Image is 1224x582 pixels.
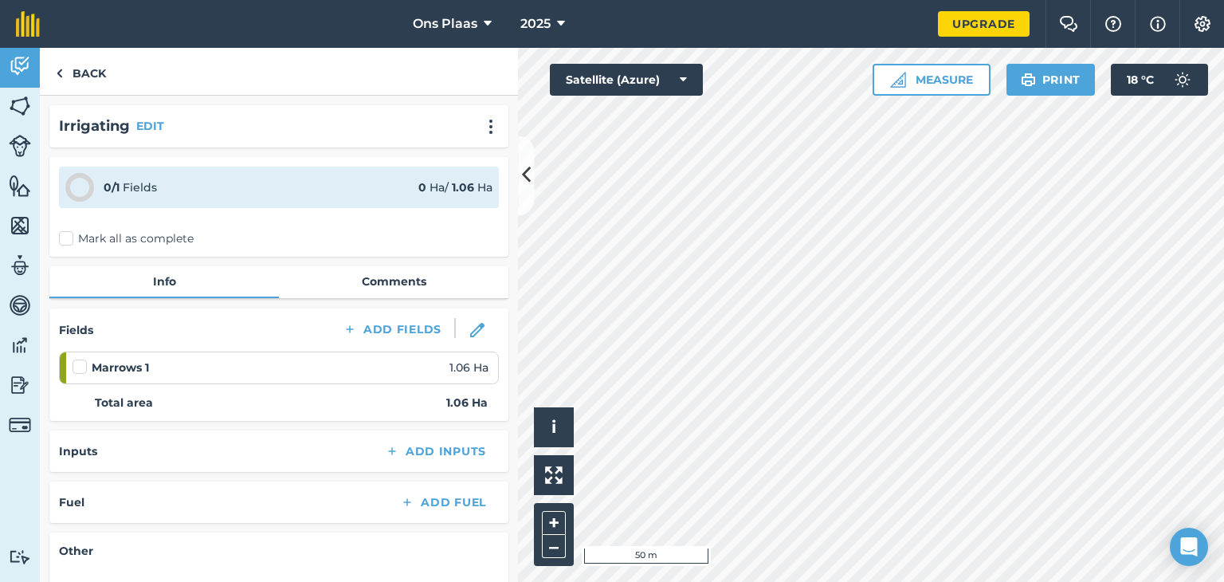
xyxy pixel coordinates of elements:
[9,54,31,78] img: svg+xml;base64,PD94bWwgdmVyc2lvbj0iMS4wIiBlbmNvZGluZz0idXRmLTgiPz4KPCEtLSBHZW5lcmF0b3I6IEFkb2JlIE...
[95,394,153,411] strong: Total area
[534,407,574,447] button: i
[59,542,499,560] h4: Other
[1104,16,1123,32] img: A question mark icon
[873,64,991,96] button: Measure
[1059,16,1078,32] img: Two speech bubbles overlapping with the left bubble in the forefront
[9,174,31,198] img: svg+xml;base64,PHN2ZyB4bWxucz0iaHR0cDovL3d3dy53My5vcmcvMjAwMC9zdmciIHdpZHRoPSI1NiIgaGVpZ2h0PSI2MC...
[446,394,488,411] strong: 1.06 Ha
[542,511,566,535] button: +
[9,214,31,238] img: svg+xml;base64,PHN2ZyB4bWxucz0iaHR0cDovL3d3dy53My5vcmcvMjAwMC9zdmciIHdpZHRoPSI1NiIgaGVpZ2h0PSI2MC...
[49,266,279,297] a: Info
[372,440,499,462] button: Add Inputs
[330,318,454,340] button: Add Fields
[104,179,157,196] div: Fields
[59,230,194,247] label: Mark all as complete
[551,417,556,437] span: i
[59,494,84,511] h4: Fuel
[938,11,1030,37] a: Upgrade
[550,64,703,96] button: Satellite (Azure)
[9,135,31,157] img: svg+xml;base64,PD94bWwgdmVyc2lvbj0iMS4wIiBlbmNvZGluZz0idXRmLTgiPz4KPCEtLSBHZW5lcmF0b3I6IEFkb2JlIE...
[545,466,563,484] img: Four arrows, one pointing top left, one top right, one bottom right and the last bottom left
[452,180,474,195] strong: 1.06
[413,14,477,33] span: Ons Plaas
[9,373,31,397] img: svg+xml;base64,PD94bWwgdmVyc2lvbj0iMS4wIiBlbmNvZGluZz0idXRmLTgiPz4KPCEtLSBHZW5lcmF0b3I6IEFkb2JlIE...
[136,117,164,135] button: EDIT
[470,323,484,337] img: svg+xml;base64,PHN2ZyB3aWR0aD0iMTgiIGhlaWdodD0iMTgiIHZpZXdCb3g9IjAgMCAxOCAxOCIgZmlsbD0ibm9uZSIgeG...
[59,321,93,339] h4: Fields
[481,119,500,135] img: svg+xml;base64,PHN2ZyB4bWxucz0iaHR0cDovL3d3dy53My5vcmcvMjAwMC9zdmciIHdpZHRoPSIyMCIgaGVpZ2h0PSIyNC...
[1006,64,1096,96] button: Print
[279,266,508,297] a: Comments
[1167,64,1198,96] img: svg+xml;base64,PD94bWwgdmVyc2lvbj0iMS4wIiBlbmNvZGluZz0idXRmLTgiPz4KPCEtLSBHZW5lcmF0b3I6IEFkb2JlIE...
[387,491,499,513] button: Add Fuel
[520,14,551,33] span: 2025
[40,48,122,95] a: Back
[418,180,426,195] strong: 0
[92,359,149,376] strong: Marrows 1
[59,442,97,460] h4: Inputs
[9,549,31,564] img: svg+xml;base64,PD94bWwgdmVyc2lvbj0iMS4wIiBlbmNvZGluZz0idXRmLTgiPz4KPCEtLSBHZW5lcmF0b3I6IEFkb2JlIE...
[1150,14,1166,33] img: svg+xml;base64,PHN2ZyB4bWxucz0iaHR0cDovL3d3dy53My5vcmcvMjAwMC9zdmciIHdpZHRoPSIxNyIgaGVpZ2h0PSIxNy...
[9,94,31,118] img: svg+xml;base64,PHN2ZyB4bWxucz0iaHR0cDovL3d3dy53My5vcmcvMjAwMC9zdmciIHdpZHRoPSI1NiIgaGVpZ2h0PSI2MC...
[59,115,130,138] h2: Irrigating
[104,180,120,195] strong: 0 / 1
[449,359,488,376] span: 1.06 Ha
[890,72,906,88] img: Ruler icon
[418,179,492,196] div: Ha / Ha
[56,64,63,83] img: svg+xml;base64,PHN2ZyB4bWxucz0iaHR0cDovL3d3dy53My5vcmcvMjAwMC9zdmciIHdpZHRoPSI5IiBoZWlnaHQ9IjI0Ii...
[9,333,31,357] img: svg+xml;base64,PD94bWwgdmVyc2lvbj0iMS4wIiBlbmNvZGluZz0idXRmLTgiPz4KPCEtLSBHZW5lcmF0b3I6IEFkb2JlIE...
[9,293,31,317] img: svg+xml;base64,PD94bWwgdmVyc2lvbj0iMS4wIiBlbmNvZGluZz0idXRmLTgiPz4KPCEtLSBHZW5lcmF0b3I6IEFkb2JlIE...
[1111,64,1208,96] button: 18 °C
[9,254,31,277] img: svg+xml;base64,PD94bWwgdmVyc2lvbj0iMS4wIiBlbmNvZGluZz0idXRmLTgiPz4KPCEtLSBHZW5lcmF0b3I6IEFkb2JlIE...
[16,11,40,37] img: fieldmargin Logo
[542,535,566,558] button: –
[1127,64,1154,96] span: 18 ° C
[1170,528,1208,566] div: Open Intercom Messenger
[9,414,31,436] img: svg+xml;base64,PD94bWwgdmVyc2lvbj0iMS4wIiBlbmNvZGluZz0idXRmLTgiPz4KPCEtLSBHZW5lcmF0b3I6IEFkb2JlIE...
[1193,16,1212,32] img: A cog icon
[1021,70,1036,89] img: svg+xml;base64,PHN2ZyB4bWxucz0iaHR0cDovL3d3dy53My5vcmcvMjAwMC9zdmciIHdpZHRoPSIxOSIgaGVpZ2h0PSIyNC...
